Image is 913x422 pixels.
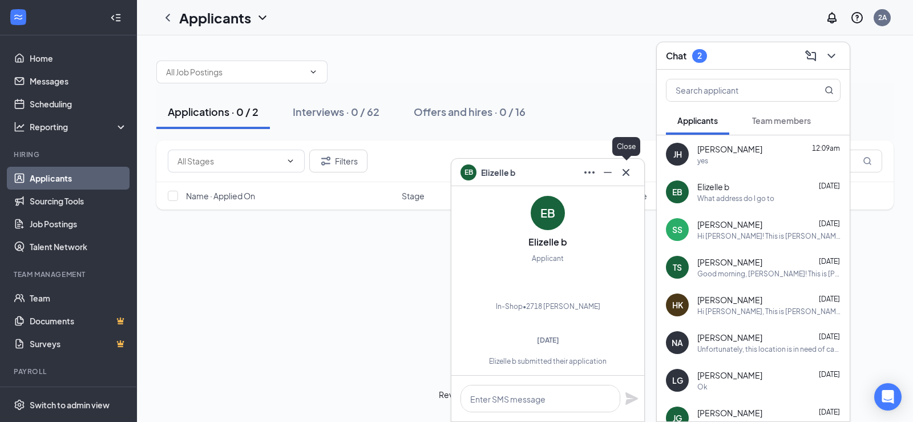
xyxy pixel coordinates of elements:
button: Filter Filters [309,150,367,172]
span: [DATE] [819,332,840,341]
div: Good morning, [PERSON_NAME]! This is [PERSON_NAME] with [PERSON_NAME]'s. Thank you for completing... [697,269,841,279]
div: Hi [PERSON_NAME], This is [PERSON_NAME] with [PERSON_NAME]'s. Please move forward with your new h... [697,307,841,316]
svg: ChevronDown [256,11,269,25]
svg: Settings [14,399,25,411]
svg: Ellipses [583,166,596,179]
div: TS [673,262,682,273]
div: Applicant [532,253,564,264]
div: 2 [697,51,702,61]
span: Name · Applied On [186,190,255,202]
svg: ChevronDown [309,67,318,77]
div: Payroll [14,367,125,376]
svg: Filter [319,154,333,168]
div: 2A [878,13,887,22]
input: All Job Postings [166,66,304,78]
svg: QuestionInfo [850,11,864,25]
div: Open Intercom Messenger [874,383,902,411]
div: LG [672,375,683,386]
svg: ComposeMessage [804,49,818,63]
div: Switch to admin view [30,399,110,411]
span: [PERSON_NAME] [697,369,762,381]
a: DocumentsCrown [30,310,127,332]
span: [DATE] [819,182,840,190]
a: Sourcing Tools [30,190,127,212]
h3: Chat [666,50,686,62]
svg: Notifications [825,11,839,25]
div: yes [697,156,708,166]
span: [DATE] [819,295,840,303]
div: Hiring [14,150,125,159]
a: Home [30,47,127,70]
div: Unfortunately, this location is in need of candidates who can work the lunch rush. Right now, you... [697,344,841,354]
div: Review new applicants and manage next steps [439,389,611,400]
svg: Cross [619,166,633,179]
a: PayrollCrown [30,384,127,407]
div: JH [673,148,682,160]
div: Offers and hires · 0 / 16 [414,105,526,119]
svg: Collapse [110,12,122,23]
button: Minimize [599,163,617,182]
input: All Stages [177,155,281,167]
svg: MagnifyingGlass [825,86,834,95]
div: Close [612,137,640,156]
div: Hi [PERSON_NAME]! This is [PERSON_NAME] with [PERSON_NAME]'s. Thank you for completing your new h... [697,231,841,241]
span: [PERSON_NAME] [697,294,762,306]
div: What address do I go to [697,194,774,203]
svg: ChevronLeft [161,11,175,25]
button: ChevronDown [822,47,841,65]
a: Messages [30,70,127,93]
div: Interviews · 0 / 62 [293,105,379,119]
span: [DATE] [819,257,840,266]
a: Team [30,287,127,310]
svg: ChevronDown [286,156,295,166]
a: Talent Network [30,235,127,258]
span: [DATE] [819,219,840,228]
span: [DATE] [819,370,840,379]
div: Ok [697,382,708,392]
span: [PERSON_NAME] [697,219,762,230]
div: Team Management [14,270,125,279]
div: EB [540,205,555,221]
span: Applicants [677,115,718,126]
span: [DATE] [537,336,559,344]
span: Elizelle b [481,166,515,179]
button: Cross [617,163,635,182]
button: Ellipses [580,163,599,182]
span: Stage [402,190,425,202]
span: Team members [752,115,811,126]
svg: WorkstreamLogo [13,11,24,23]
span: [PERSON_NAME] [697,143,762,155]
a: Job Postings [30,212,127,235]
div: Reporting [30,121,128,132]
span: 12:09am [812,144,840,152]
svg: Analysis [14,121,25,132]
span: [PERSON_NAME] [697,256,762,268]
div: Elizelle b submitted their application [461,356,635,366]
svg: MagnifyingGlass [863,156,872,166]
h1: Applicants [179,8,251,27]
a: SurveysCrown [30,332,127,355]
div: HK [672,299,683,311]
button: ComposeMessage [802,47,820,65]
svg: ChevronDown [825,49,838,63]
a: Scheduling [30,93,127,115]
span: [DATE] [819,408,840,416]
a: Applicants [30,167,127,190]
div: SS [672,224,682,235]
div: In-Shop • 2718 [PERSON_NAME] [496,301,600,312]
span: [PERSON_NAME] [697,407,762,419]
input: Search applicant [666,79,802,101]
div: NA [672,337,683,348]
div: EB [672,186,682,198]
div: Applications · 0 / 2 [168,105,258,119]
span: [PERSON_NAME] [697,332,762,343]
span: Elizelle b [697,181,729,192]
svg: Plane [625,392,639,405]
h3: Elizelle b [528,236,567,248]
svg: Minimize [601,166,615,179]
